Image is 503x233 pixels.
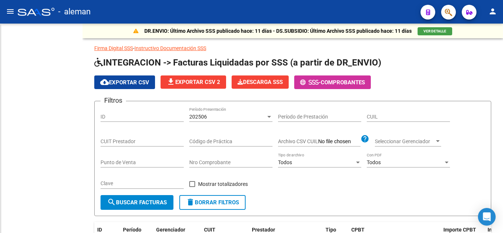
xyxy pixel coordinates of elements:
mat-icon: person [488,7,497,16]
span: Todos [367,159,381,165]
span: 202506 [189,114,207,120]
mat-icon: file_download [166,77,175,86]
span: Archivo CSV CUIL [278,138,318,144]
button: VER DETALLE [418,27,452,35]
mat-icon: menu [6,7,15,16]
span: ID [97,227,102,233]
span: Exportar CSV [100,79,149,86]
a: Firma Digital SSS [94,45,133,51]
h3: Filtros [101,95,126,106]
span: Importe CPBT [443,227,476,233]
span: Descarga SSS [238,79,283,85]
span: Mostrar totalizadores [198,180,248,188]
a: Instructivo Documentación SSS [134,45,206,51]
span: CPBT [351,227,365,233]
span: INTEGRACION -> Facturas Liquidadas por SSS (a partir de DR_ENVIO) [94,57,381,68]
span: Borrar Filtros [186,199,239,206]
mat-icon: cloud_download [100,78,109,87]
span: CUIT [204,227,215,233]
p: DR.ENVIO: Último Archivo SSS publicado hace: 11 días - DS.SUBSIDIO: Último Archivo SSS publicado ... [144,27,412,35]
mat-icon: delete [186,198,195,206]
p: - [94,44,491,52]
mat-icon: search [107,198,116,206]
span: Exportar CSV 2 [166,79,220,85]
app-download-masive: Descarga masiva de comprobantes (adjuntos) [232,75,289,89]
button: Buscar Facturas [101,195,173,210]
span: - [300,79,321,86]
span: Prestador [252,227,275,233]
span: VER DETALLE [423,29,446,33]
span: Gerenciador [156,227,185,233]
span: Comprobantes [321,79,365,86]
div: Open Intercom Messenger [478,208,496,226]
span: Todos [278,159,292,165]
button: Borrar Filtros [179,195,246,210]
mat-icon: help [360,134,369,143]
span: - aleman [58,4,91,20]
input: Archivo CSV CUIL [318,138,360,145]
button: Descarga SSS [232,75,289,89]
span: Seleccionar Gerenciador [375,138,435,145]
span: Buscar Facturas [107,199,167,206]
button: -Comprobantes [294,75,371,89]
button: Exportar CSV [94,75,155,89]
button: Exportar CSV 2 [161,75,226,89]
